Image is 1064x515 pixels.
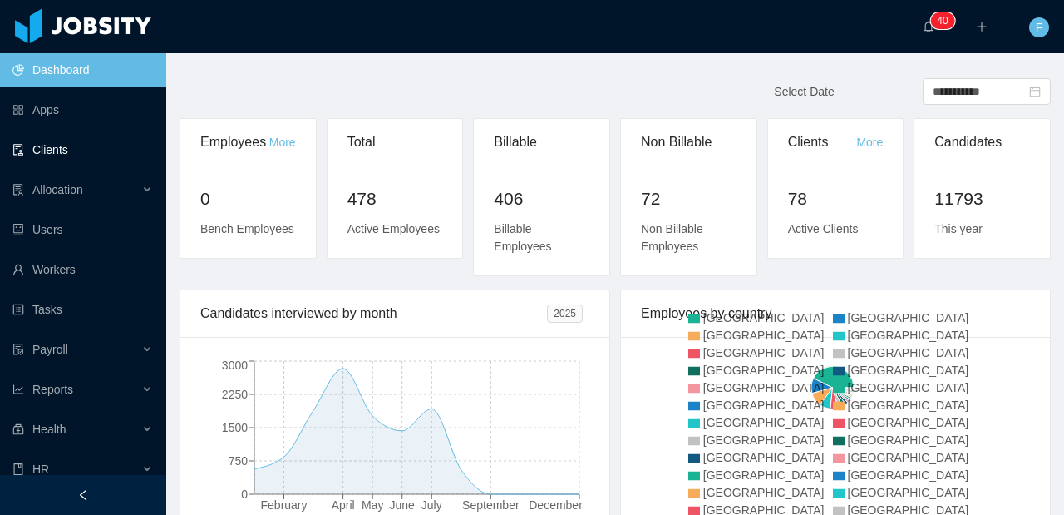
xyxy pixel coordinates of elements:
span: [GEOGRAPHIC_DATA] [703,416,825,429]
span: [GEOGRAPHIC_DATA] [848,311,969,324]
i: icon: plus [976,21,988,32]
span: [GEOGRAPHIC_DATA] [703,399,825,412]
span: [GEOGRAPHIC_DATA] [848,486,969,499]
i: icon: solution [12,184,24,196]
a: icon: pie-chartDashboard [12,53,153,87]
a: More [269,136,296,149]
div: Total [347,119,443,166]
h2: 0 [200,186,296,212]
span: [GEOGRAPHIC_DATA] [703,381,825,394]
a: icon: robotUsers [12,213,153,246]
tspan: 2250 [222,388,248,401]
tspan: September [462,498,520,512]
span: [GEOGRAPHIC_DATA] [848,468,969,482]
span: [GEOGRAPHIC_DATA] [848,399,969,412]
span: Active Clients [788,222,859,235]
div: Employees by country [641,290,1030,337]
a: icon: profileTasks [12,293,153,326]
tspan: April [332,498,355,512]
div: Candidates interviewed by month [200,290,547,337]
span: [GEOGRAPHIC_DATA] [703,433,825,447]
span: [GEOGRAPHIC_DATA] [703,329,825,342]
span: Allocation [32,183,83,196]
a: icon: auditClients [12,133,153,166]
span: This year [934,222,983,235]
span: [GEOGRAPHIC_DATA] [848,451,969,464]
p: 0 [943,12,948,29]
a: icon: appstoreApps [12,93,153,126]
p: 4 [937,12,943,29]
i: icon: calendar [1029,86,1041,97]
span: Reports [32,383,73,396]
i: icon: book [12,463,24,475]
span: [GEOGRAPHIC_DATA] [703,346,825,359]
tspan: 3000 [222,359,248,372]
span: [GEOGRAPHIC_DATA] [848,346,969,359]
div: Billable [494,119,589,166]
h2: 11793 [934,186,1030,212]
span: [GEOGRAPHIC_DATA] [848,329,969,342]
i: icon: file-protect [12,344,24,355]
tspan: December [529,498,583,512]
span: 2025 [547,305,583,323]
tspan: July [421,498,442,512]
tspan: February [261,498,308,512]
h2: 78 [788,186,884,212]
div: Employees [200,119,269,166]
i: icon: bell [923,21,934,32]
span: [GEOGRAPHIC_DATA] [848,433,969,447]
span: Health [32,423,66,436]
h2: 406 [494,186,589,212]
span: Non Billable Employees [641,222,703,253]
i: icon: medicine-box [12,423,24,435]
h2: 72 [641,186,736,212]
span: [GEOGRAPHIC_DATA] [703,311,825,324]
span: Bench Employees [200,222,294,235]
div: Non Billable [641,119,736,166]
span: [GEOGRAPHIC_DATA] [703,468,825,482]
span: [GEOGRAPHIC_DATA] [848,364,969,377]
span: Billable Employees [494,222,551,253]
span: [GEOGRAPHIC_DATA] [848,381,969,394]
div: Clients [788,119,857,166]
sup: 40 [930,12,954,29]
span: Payroll [32,343,68,356]
span: [GEOGRAPHIC_DATA] [848,416,969,429]
tspan: 1500 [222,421,248,434]
span: HR [32,463,49,476]
span: Select Date [774,85,834,98]
span: [GEOGRAPHIC_DATA] [703,364,825,377]
a: icon: userWorkers [12,253,153,286]
span: Active Employees [347,222,440,235]
tspan: June [390,498,416,512]
span: [GEOGRAPHIC_DATA] [703,451,825,464]
a: More [856,136,883,149]
div: Candidates [934,119,1030,166]
h2: 478 [347,186,443,212]
tspan: May [362,498,383,512]
tspan: 0 [241,488,248,501]
span: [GEOGRAPHIC_DATA] [703,486,825,499]
span: F [1036,17,1043,37]
i: icon: line-chart [12,384,24,395]
tspan: 750 [229,454,249,468]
